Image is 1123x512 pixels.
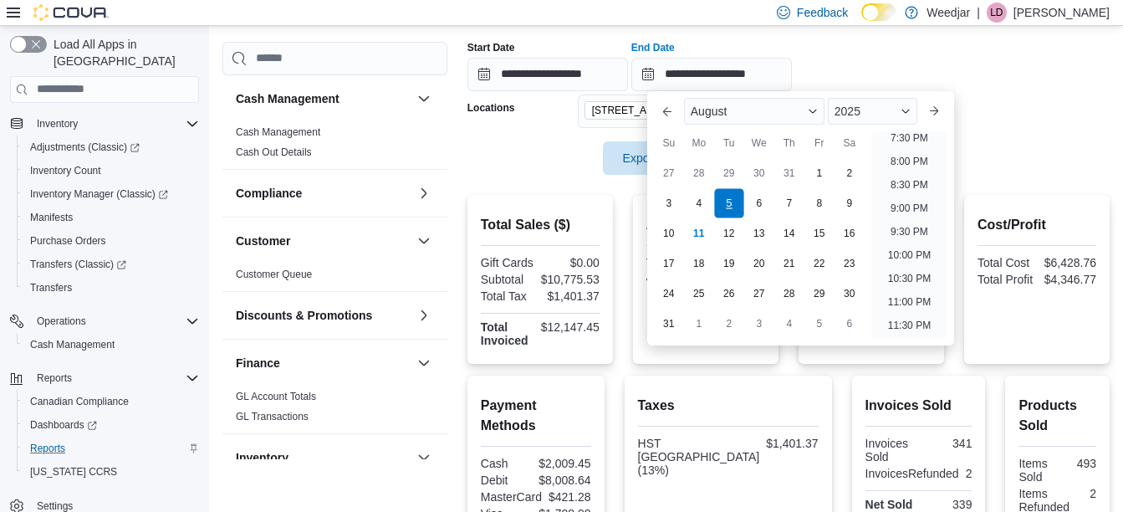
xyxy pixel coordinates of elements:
div: Th [776,130,803,156]
h2: Products Sold [1018,396,1096,436]
li: 9:00 PM [884,198,935,218]
li: 11:30 PM [881,315,937,335]
div: Cash [481,457,532,470]
input: Press the down key to open a popover containing a calendar. [467,58,628,91]
a: Reports [23,438,72,458]
button: Discounts & Promotions [236,307,411,324]
span: Canadian Compliance [23,392,199,412]
span: Transfers [30,281,72,294]
div: day-5 [806,310,833,337]
div: Finance [222,387,447,433]
div: 341 [922,437,972,450]
span: Operations [37,315,86,328]
a: GL Account Totals [236,391,316,402]
p: | [977,3,980,23]
span: Adjustments (Classic) [23,137,199,157]
h2: Invoices Sold [865,396,972,416]
span: Dark Mode [861,21,862,22]
button: Discounts & Promotions [414,305,434,325]
span: August [691,105,727,118]
button: Export [603,141,697,175]
button: Cash Management [236,90,411,107]
li: 8:00 PM [884,151,935,172]
div: day-3 [746,310,773,337]
span: Inventory Manager (Classic) [30,187,168,201]
span: Manifests [30,211,73,224]
div: day-29 [716,160,743,187]
div: Su [656,130,682,156]
button: Inventory [3,112,206,136]
div: day-26 [716,280,743,307]
span: Transfers (Classic) [30,258,126,271]
div: Subtotal [481,273,534,286]
h2: Cost/Profit [978,215,1096,235]
span: Inventory Count [30,164,101,177]
span: 2025 [835,105,860,118]
div: $8,008.64 [539,474,590,487]
span: Inventory [37,117,78,131]
div: day-7 [776,190,803,217]
div: day-16 [836,220,863,247]
div: day-15 [806,220,833,247]
span: Cash Management [236,125,320,139]
span: 355 Oakwood Ave [584,101,712,120]
div: 2 [1076,487,1096,500]
li: 9:30 PM [884,222,935,242]
span: Customer Queue [236,268,312,281]
div: day-9 [836,190,863,217]
button: Compliance [236,185,411,202]
div: $2,009.45 [539,457,590,470]
div: day-5 [714,188,743,218]
button: Canadian Compliance [17,390,206,413]
a: Inventory Count [23,161,108,181]
span: Canadian Compliance [30,395,129,408]
div: Lauren Daniels [987,3,1007,23]
a: [US_STATE] CCRS [23,462,124,482]
div: $4,346.77 [1040,273,1096,286]
div: MasterCard [481,490,542,504]
a: Inventory Manager (Classic) [17,182,206,206]
h3: Customer [236,233,290,249]
div: day-10 [656,220,682,247]
span: [US_STATE] CCRS [30,465,117,479]
div: Button. Open the month selector. August is currently selected. [684,98,824,125]
a: Transfers (Classic) [23,254,133,274]
div: day-28 [776,280,803,307]
span: LD [990,3,1003,23]
div: day-13 [746,220,773,247]
a: Cash Management [23,335,121,355]
button: Cash Management [17,333,206,356]
h2: Total Sales ($) [481,215,600,235]
div: day-4 [776,310,803,337]
div: day-21 [776,250,803,277]
button: Customer [414,231,434,251]
div: day-6 [836,310,863,337]
input: Dark Mode [861,3,896,21]
li: 10:30 PM [881,269,937,289]
span: Load All Apps in [GEOGRAPHIC_DATA] [47,36,199,69]
h3: Cash Management [236,90,339,107]
div: August, 2025 [654,158,865,339]
div: day-17 [656,250,682,277]
div: 339 [922,498,972,511]
span: Reports [37,371,72,385]
button: Inventory Count [17,159,206,182]
div: day-11 [686,220,712,247]
div: Items Sold [1018,457,1054,484]
div: day-29 [806,280,833,307]
div: day-30 [746,160,773,187]
h3: Finance [236,355,280,371]
div: day-18 [686,250,712,277]
div: $10,775.53 [541,273,600,286]
li: 10:00 PM [881,245,937,265]
span: Manifests [23,207,199,228]
span: Dashboards [30,418,97,432]
span: Purchase Orders [30,234,106,248]
div: $0.00 [544,256,600,269]
span: Cash Out Details [236,146,312,159]
div: $1,401.37 [544,289,600,303]
button: Customer [236,233,411,249]
h3: Discounts & Promotions [236,307,372,324]
a: Transfers [23,278,79,298]
button: Finance [236,355,411,371]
